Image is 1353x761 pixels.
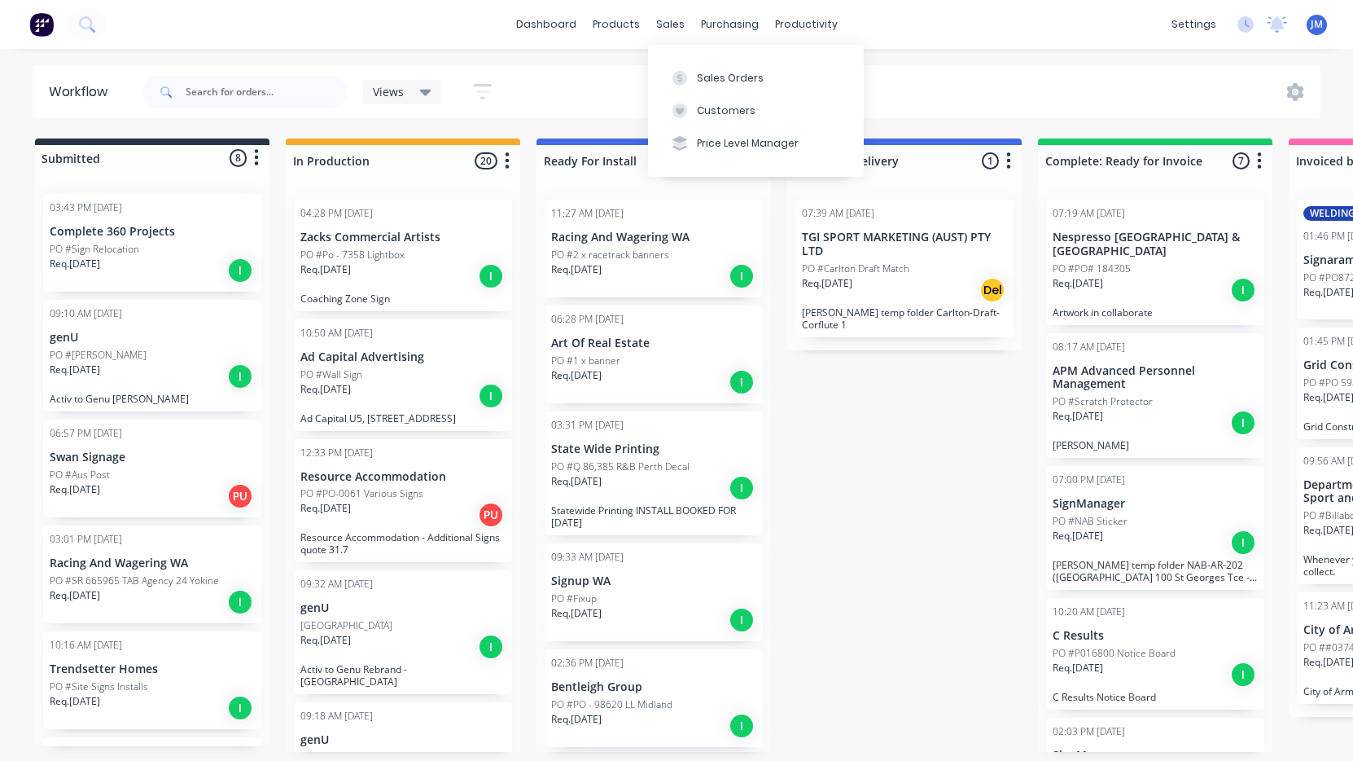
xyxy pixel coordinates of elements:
p: PO #SR 665965 TAB Agency 24 Yokine [50,574,219,588]
div: 02:36 PM [DATE] [551,656,624,671]
p: genU [300,733,506,747]
div: 07:00 PM [DATE] [1053,473,1125,487]
p: Req. [DATE] [300,262,351,277]
div: 12:33 PM [DATE]Resource AccommodationPO #PO-0061 Various SignsReq.[DATE]PUResource Accommodation ... [294,439,512,563]
div: 10:50 AM [DATE] [300,326,373,341]
p: PO #Site Signs Installs [50,680,148,694]
div: Workflow [49,82,116,102]
div: 09:32 AM [DATE] [300,577,373,592]
p: Req. [DATE] [551,606,602,621]
p: PO #Fixup [551,592,597,606]
div: purchasing [693,12,767,37]
p: State Wide Printing [551,442,756,456]
div: Del [979,277,1005,303]
div: 04:28 PM [DATE] [300,206,373,221]
div: 06:28 PM [DATE] [551,312,624,327]
p: [PERSON_NAME] temp folder NAB-AR-202 ([GEOGRAPHIC_DATA] 100 St Georges Tce - Waste Bin Decal) Rev... [1053,559,1258,583]
p: Ad Capital U5, [STREET_ADDRESS] [300,412,506,424]
div: I [729,369,755,395]
div: 07:19 AM [DATE] [1053,206,1125,221]
p: Req. [DATE] [1053,276,1103,291]
div: 03:43 PM [DATE]Complete 360 ProjectsPO #Sign RelocationReq.[DATE]I [43,194,261,292]
p: PO #PO-0061 Various Signs [300,486,423,501]
p: Activ to Genu Rebrand - [GEOGRAPHIC_DATA] [300,663,506,688]
div: I [227,363,253,389]
img: Factory [29,12,54,37]
button: Sales Orders [648,61,864,94]
div: I [478,263,504,289]
p: Swan Signage [50,451,255,464]
div: I [1230,662,1256,688]
p: Statewide Printing INSTALL BOOKED FOR [DATE] [551,504,756,529]
div: 02:36 PM [DATE]Bentleigh GroupPO #PO - 98620 LL MidlandReq.[DATE]I [545,649,763,747]
div: 07:00 PM [DATE]SignManagerPO #NAB StickerReq.[DATE]I[PERSON_NAME] temp folder NAB-AR-202 ([GEOGRA... [1046,466,1264,590]
p: PO #Sign Relocation [50,242,139,257]
div: 09:18 AM [DATE] [300,709,373,724]
div: I [1230,530,1256,556]
div: 09:10 AM [DATE] [50,306,122,321]
p: Req. [DATE] [802,276,852,291]
p: PO #Po - 7358 Lightbox [300,248,405,262]
div: Sales Orders [697,71,764,86]
input: Search for orders... [186,76,347,108]
div: I [478,634,504,660]
div: I [1230,277,1256,303]
p: Req. [DATE] [551,262,602,277]
p: Req. [DATE] [50,363,100,377]
p: [PERSON_NAME] [1053,439,1258,451]
div: products [585,12,648,37]
div: 10:20 AM [DATE] [1053,605,1125,619]
div: I [729,607,755,633]
p: [GEOGRAPHIC_DATA] [300,618,392,633]
div: 11:27 AM [DATE] [551,206,624,221]
p: APM Advanced Personnel Management [1053,364,1258,392]
button: Price Level Manager [648,127,864,160]
div: 12:33 PM [DATE] [300,446,373,460]
div: 06:57 PM [DATE] [50,426,122,441]
p: Coaching Zone Sign [300,293,506,305]
p: Trendsetter Homes [50,662,255,676]
p: TGI SPORT MARKETING (AUST) PTY LTD [802,231,1007,258]
p: Resource Accommodation [300,470,506,484]
div: Customers [697,103,755,118]
p: C Results Notice Board [1053,691,1258,703]
div: 09:33 AM [DATE] [551,550,624,565]
p: Bentleigh Group [551,680,756,694]
p: Complete 360 Projects [50,225,255,239]
p: Req. [DATE] [551,712,602,727]
div: 06:28 PM [DATE]Art Of Real EstatePO #1 x bannerReq.[DATE]I [545,306,763,403]
p: Resource Accommodation - Additional Signs quote 31.7 [300,531,506,556]
p: Ad Capital Advertising [300,350,506,364]
div: 09:10 AM [DATE]genUPO #[PERSON_NAME]Req.[DATE]IActiv to Genu [PERSON_NAME] [43,300,261,411]
p: Req. [DATE] [551,368,602,383]
p: Req. [DATE] [50,482,100,497]
p: Signup WA [551,574,756,588]
p: Zacks Commercial Artists [300,231,506,244]
div: I [227,257,253,284]
div: 06:57 PM [DATE]Swan SignagePO #Aus PostReq.[DATE]PU [43,420,261,517]
div: productivity [767,12,846,37]
span: JM [1311,17,1323,32]
p: PO #Carlton Draft Match [802,262,909,276]
div: I [729,263,755,289]
p: Art Of Real Estate [551,337,756,350]
p: Req. [DATE] [50,694,100,709]
div: 08:17 AM [DATE]APM Advanced Personnel ManagementPO #Scratch ProtectorReq.[DATE]I[PERSON_NAME] [1046,333,1264,459]
p: Racing And Wagering WA [50,556,255,570]
div: 03:43 PM [DATE] [50,200,122,215]
div: settings [1163,12,1224,37]
div: 07:39 AM [DATE]TGI SPORT MARKETING (AUST) PTY LTDPO #Carlton Draft MatchReq.[DATE]Del[PERSON_NAME... [795,200,1014,337]
div: 09:33 AM [DATE]Signup WAPO #FixupReq.[DATE]I [545,543,763,641]
p: PO #PO# 184305 [1053,262,1131,276]
p: PO #NAB Sticker [1053,514,1127,529]
p: PO #2 x racetrack banners [551,248,669,262]
div: 09:32 AM [DATE]genU[GEOGRAPHIC_DATA]Req.[DATE]IActiv to Genu Rebrand - [GEOGRAPHIC_DATA] [294,570,512,694]
p: Artwork in collaborate [1053,306,1258,319]
div: 07:39 AM [DATE] [802,206,874,221]
p: PO #1 x banner [551,354,620,368]
p: SignManager [1053,497,1258,511]
p: Req. [DATE] [551,474,602,489]
p: PO #[PERSON_NAME] [50,348,147,363]
p: Nespresso [GEOGRAPHIC_DATA] & [GEOGRAPHIC_DATA] [1053,231,1258,258]
div: 03:01 PM [DATE] [50,532,122,547]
